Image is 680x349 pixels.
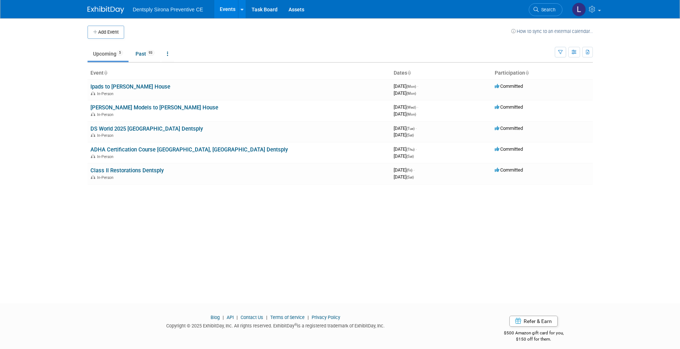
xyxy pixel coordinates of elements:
a: How to sync to an external calendar... [511,29,593,34]
span: In-Person [97,91,116,96]
span: (Wed) [406,105,416,109]
a: Past93 [130,47,160,61]
a: Upcoming5 [88,47,129,61]
img: Lindsey Stutz [572,3,586,16]
span: - [417,83,418,89]
sup: ® [294,323,297,327]
a: Blog [211,315,220,320]
a: API [227,315,234,320]
span: [DATE] [394,83,418,89]
button: Add Event [88,26,124,39]
img: In-Person Event [91,112,95,116]
a: [PERSON_NAME] Models to [PERSON_NAME] House [90,104,218,111]
span: 93 [146,50,155,56]
a: Privacy Policy [312,315,340,320]
span: | [306,315,311,320]
span: [DATE] [394,167,415,173]
span: Dentsply Sirona Preventive CE [133,7,203,12]
a: Refer & Earn [509,316,558,327]
th: Event [88,67,391,79]
span: [DATE] [394,104,418,110]
th: Dates [391,67,492,79]
span: [DATE] [394,125,417,131]
span: 5 [117,50,123,56]
a: DS World 2025 [GEOGRAPHIC_DATA] Dentsply [90,125,203,132]
span: - [416,125,417,131]
span: - [413,167,415,173]
a: Sort by Start Date [407,70,411,76]
span: (Sat) [406,175,414,179]
img: In-Person Event [91,133,95,137]
img: In-Person Event [91,91,95,95]
div: Copyright © 2025 ExhibitDay, Inc. All rights reserved. ExhibitDay is a registered trademark of Ex... [88,321,464,329]
span: Search [539,7,555,12]
a: Terms of Service [270,315,305,320]
span: Committed [495,146,523,152]
span: (Mon) [406,85,416,89]
span: Committed [495,83,523,89]
span: (Sat) [406,133,414,137]
span: (Mon) [406,91,416,95]
span: (Fri) [406,168,412,172]
span: In-Person [97,175,116,180]
span: | [264,315,269,320]
span: [DATE] [394,153,414,159]
a: ADHA Certification Course [GEOGRAPHIC_DATA], [GEOGRAPHIC_DATA] Dentsply [90,146,288,153]
span: In-Person [97,154,116,159]
span: | [221,315,226,320]
span: (Mon) [406,112,416,116]
span: Committed [495,104,523,110]
span: In-Person [97,133,116,138]
span: - [416,146,417,152]
img: ExhibitDay [88,6,124,14]
a: Sort by Event Name [104,70,107,76]
span: (Thu) [406,147,415,151]
a: Sort by Participation Type [525,70,529,76]
a: Class II Restorations Dentsply [90,167,164,174]
div: $500 Amazon gift card for you, [475,325,593,342]
span: Committed [495,125,523,131]
span: [DATE] [394,146,417,152]
span: [DATE] [394,174,414,180]
span: In-Person [97,112,116,117]
a: Search [529,3,562,16]
span: [DATE] [394,90,416,96]
span: (Sat) [406,154,414,158]
img: In-Person Event [91,154,95,158]
span: Committed [495,167,523,173]
th: Participation [492,67,593,79]
span: [DATE] [394,132,414,138]
span: | [235,315,239,320]
span: - [417,104,418,110]
a: Contact Us [241,315,263,320]
span: [DATE] [394,111,416,117]
a: Ipads to [PERSON_NAME] House [90,83,170,90]
img: In-Person Event [91,175,95,179]
span: (Tue) [406,127,415,131]
div: $150 off for them. [475,336,593,342]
